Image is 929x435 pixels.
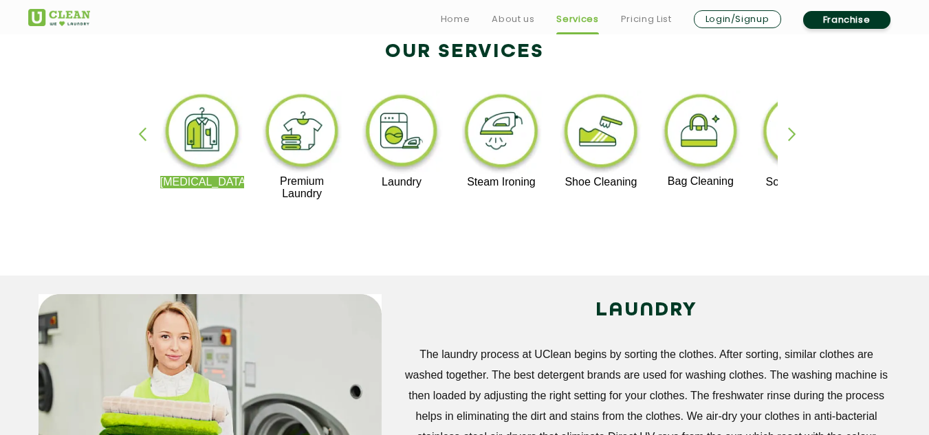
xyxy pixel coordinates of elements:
img: laundry_cleaning_11zon.webp [360,91,444,176]
p: Sofa Cleaning [758,176,842,188]
a: Pricing List [621,11,672,27]
p: Premium Laundry [260,175,345,200]
img: dry_cleaning_11zon.webp [160,91,245,176]
img: steam_ironing_11zon.webp [459,91,544,176]
h2: LAUNDRY [402,294,891,327]
p: Shoe Cleaning [559,176,644,188]
p: Steam Ironing [459,176,544,188]
img: sofa_cleaning_11zon.webp [758,91,842,176]
p: Laundry [360,176,444,188]
img: bag_cleaning_11zon.webp [659,91,743,175]
p: [MEDICAL_DATA] [160,176,245,188]
a: About us [492,11,534,27]
a: Login/Signup [694,10,781,28]
a: Franchise [803,11,890,29]
a: Services [556,11,598,27]
a: Home [441,11,470,27]
img: premium_laundry_cleaning_11zon.webp [260,91,345,175]
img: shoe_cleaning_11zon.webp [559,91,644,176]
img: UClean Laundry and Dry Cleaning [28,9,90,26]
p: Bag Cleaning [659,175,743,188]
